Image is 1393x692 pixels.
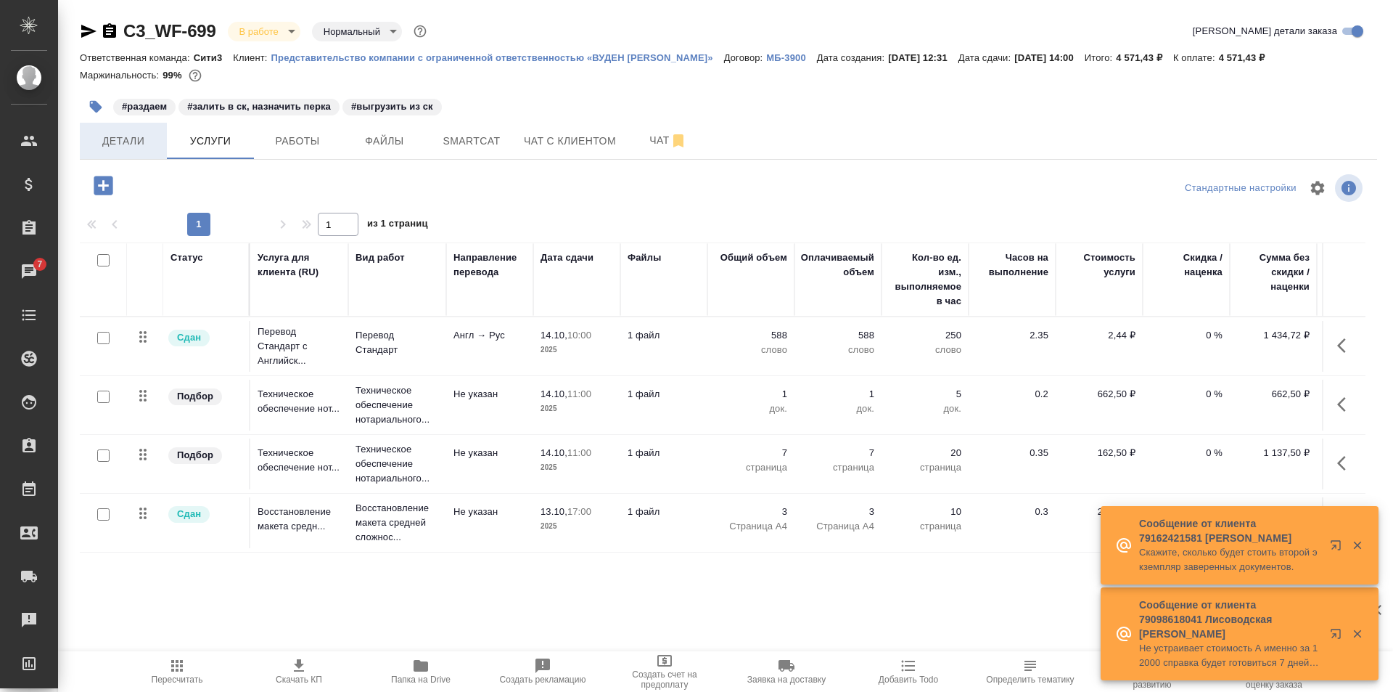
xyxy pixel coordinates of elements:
div: Сумма без скидки / наценки [1237,251,1310,294]
p: 11:00 [567,447,591,458]
a: МБ-3900 [766,51,816,63]
div: Скидка / наценка [1150,251,1223,280]
p: 1 [802,387,874,402]
p: 7 [715,446,787,460]
span: 7 [28,257,51,272]
p: 230,00 ₽ [1063,505,1135,519]
button: Показать кнопки [1328,387,1363,422]
button: Скопировать ссылку для ЯМессенджера [80,23,97,40]
p: 162,50 ₽ [1063,446,1135,460]
button: Открыть в новой вкладке [1321,619,1356,654]
p: #залить в ск, назначить перка [187,99,331,114]
p: 2025 [541,343,613,357]
span: Детали [89,132,158,150]
span: Настроить таблицу [1300,171,1335,205]
p: Ответственная команда: [80,52,194,63]
p: МБ-3900 [766,52,816,63]
p: Страница А4 [715,519,787,534]
p: 1 434,72 ₽ [1237,328,1310,343]
td: 0.3 [969,497,1056,548]
div: Направление перевода [453,251,526,280]
a: C3_WF-699 [123,21,216,41]
p: Не указан [453,505,526,519]
p: Перевод Стандарт с Английск... [258,325,341,368]
p: док. [715,402,787,416]
p: 10 [889,505,961,519]
button: 48.00 RUB; [186,66,205,85]
p: слово [802,343,874,357]
p: Сити3 [194,52,234,63]
p: Скажите, сколько будет стоить второй экземпляр заверенных документов. [1139,545,1320,574]
p: Клиент: [233,52,271,63]
span: Чат [633,131,703,150]
p: Техническое обеспечение нот... [258,387,341,416]
div: Оплачиваемый объем [801,251,874,280]
span: выгрузить из ск [341,99,443,112]
p: страница [889,519,961,534]
p: Подбор [177,448,213,463]
span: Услуги [176,132,245,150]
div: Вид работ [356,251,405,265]
p: 3 [715,505,787,519]
p: 99% [163,70,185,81]
p: 2025 [541,519,613,534]
p: Перевод Стандарт [356,328,439,357]
p: 1 файл [628,505,700,519]
p: 662,50 ₽ [1237,387,1310,402]
button: Скопировать ссылку [101,23,118,40]
p: Сообщение от клиента 79098618041 Лисоводская [PERSON_NAME] [1139,598,1320,641]
p: 20 [889,446,961,460]
div: Услуга для клиента (RU) [258,251,341,280]
span: залить в ск, назначить перка [177,99,341,112]
div: split button [1181,177,1300,200]
p: Маржинальность: [80,70,163,81]
p: #раздаем [122,99,167,114]
button: Показать кнопки [1328,328,1363,363]
p: 13.10, [541,506,567,517]
p: слово [715,343,787,357]
p: 2025 [541,460,613,475]
p: 1 137,50 ₽ [1237,446,1310,460]
p: 2025 [541,402,613,416]
button: Показать кнопки [1328,446,1363,481]
span: Чат с клиентом [524,132,616,150]
p: 0 % [1150,387,1223,402]
p: Техническое обеспечение нот... [258,446,341,475]
p: 1 файл [628,446,700,460]
p: 14.10, [541,330,567,341]
td: 2.35 [969,321,1056,372]
span: Файлы [350,132,419,150]
span: Работы [263,132,332,150]
p: #выгрузить из ск [351,99,433,114]
div: Статус [170,251,203,265]
span: Посмотреть информацию [1335,174,1365,202]
p: слово [889,343,961,357]
div: Файлы [628,251,661,265]
button: Закрыть [1342,539,1372,552]
p: 250 [889,328,961,343]
p: Дата создания: [817,52,888,63]
p: Восстановление макета средн... [258,505,341,534]
p: 17:00 [567,506,591,517]
button: Добавить тэг [80,91,112,123]
p: 4 571,43 ₽ [1219,52,1276,63]
p: Сообщение от клиента 79162421581 [PERSON_NAME] [1139,516,1320,545]
p: Техническое обеспечение нотариального... [356,442,439,486]
button: Доп статусы указывают на важность/срочность заказа [411,22,430,41]
div: В работе [228,22,300,41]
p: 1 [715,387,787,402]
p: 1 файл [628,328,700,343]
div: Кол-во ед. изм., выполняемое в час [889,251,961,309]
p: Восстановление макета средней сложнос... [356,501,439,545]
p: Дата сдачи: [958,52,1014,63]
span: раздаем [112,99,177,112]
p: 11:00 [567,388,591,399]
td: 0.2 [969,380,1056,431]
p: Страница А4 [802,519,874,534]
div: Общий объем [720,251,787,265]
p: Договор: [724,52,767,63]
p: Представительство компании с ограниченной ответственностью «ВУДЕН [PERSON_NAME]» [271,52,724,63]
p: Подбор [177,389,213,404]
p: док. [802,402,874,416]
p: док. [889,402,961,416]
